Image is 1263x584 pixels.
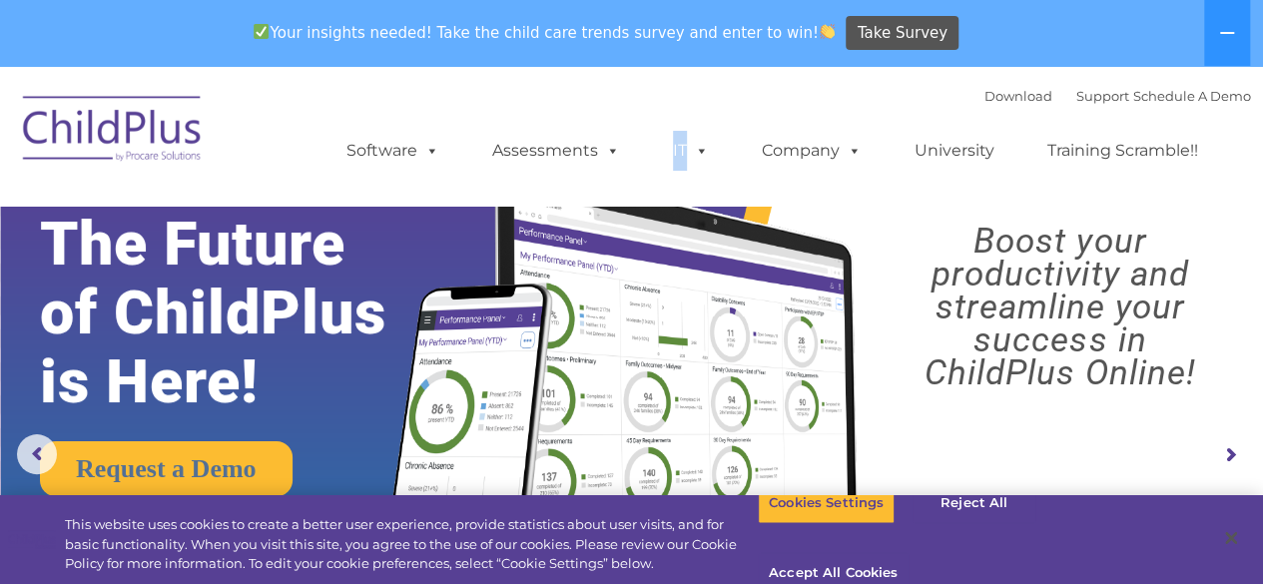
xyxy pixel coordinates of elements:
img: ✅ [254,24,269,39]
a: Download [984,88,1052,104]
a: Request a Demo [40,441,293,496]
span: Phone number [278,214,362,229]
a: IT [653,131,729,171]
button: Reject All [912,482,1036,524]
a: Company [742,131,882,171]
a: Assessments [472,131,640,171]
a: Support [1076,88,1129,104]
font: | [984,88,1251,104]
div: This website uses cookies to create a better user experience, provide statistics about user visit... [65,515,758,574]
a: Software [326,131,459,171]
span: Last name [278,132,338,147]
img: ChildPlus by Procare Solutions [13,82,213,182]
span: Take Survey [858,16,947,51]
span: Your insights needed! Take the child care trends survey and enter to win! [246,13,844,52]
rs-layer: Boost your productivity and streamline your success in ChildPlus Online! [873,225,1247,389]
a: Take Survey [846,16,958,51]
a: University [895,131,1014,171]
a: Schedule A Demo [1133,88,1251,104]
img: 👏 [820,24,835,39]
rs-layer: The Future of ChildPlus is Here! [40,210,443,416]
a: Training Scramble!! [1027,131,1218,171]
button: Cookies Settings [758,482,895,524]
button: Close [1209,516,1253,560]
